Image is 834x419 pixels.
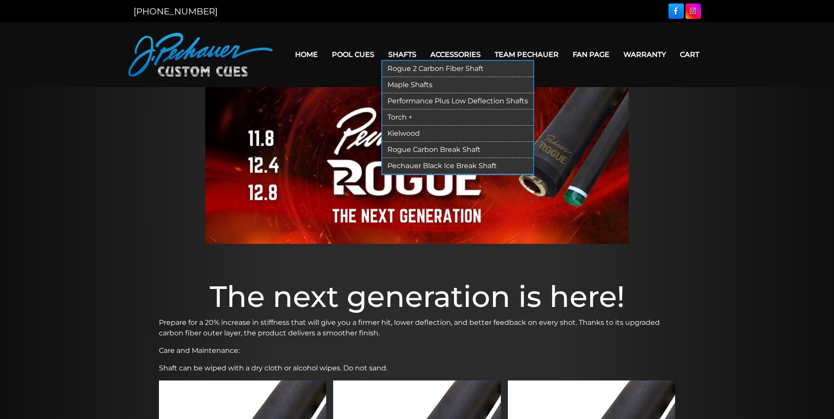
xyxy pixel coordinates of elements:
a: Home [288,43,325,66]
a: Performance Plus Low Deflection Shafts [382,93,533,109]
p: Care and Maintenance: [159,345,676,356]
a: Kielwood [382,126,533,142]
a: Fan Page [566,43,616,66]
a: Rogue 2 Carbon Fiber Shaft [382,61,533,77]
a: Accessories [423,43,488,66]
h1: The next generation is here! [159,279,676,314]
a: Cart [673,43,706,66]
a: Shafts [381,43,423,66]
a: Team Pechauer [488,43,566,66]
a: [PHONE_NUMBER] [134,6,218,17]
a: Torch + [382,109,533,126]
p: Shaft can be wiped with a dry cloth or alcohol wipes. Do not sand. [159,363,676,373]
img: Pechauer Custom Cues [128,33,273,77]
p: Prepare for a 20% increase in stiffness that will give you a firmer hit, lower deflection, and be... [159,317,676,338]
a: Pool Cues [325,43,381,66]
a: Maple Shafts [382,77,533,93]
a: Pechauer Black Ice Break Shaft [382,158,533,174]
a: Warranty [616,43,673,66]
a: Rogue Carbon Break Shaft [382,142,533,158]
